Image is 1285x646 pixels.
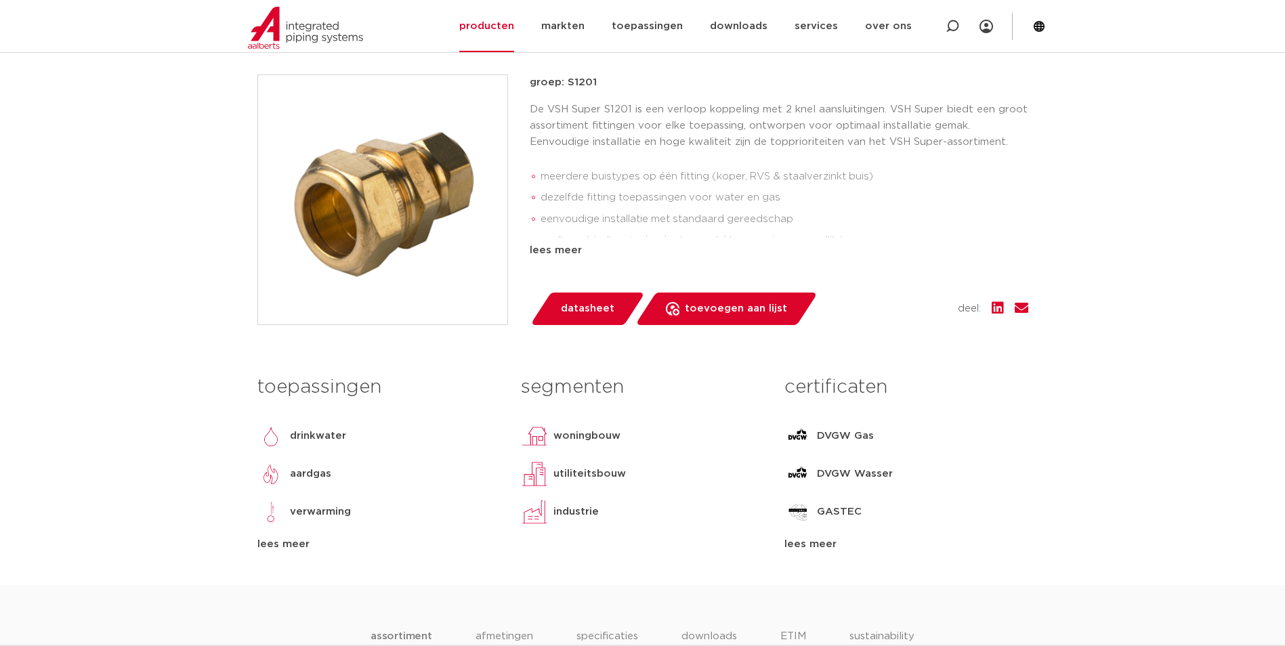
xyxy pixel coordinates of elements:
[817,504,862,520] p: GASTEC
[530,102,1028,150] p: De VSH Super S1201 is een verloop koppeling met 2 knel aansluitingen. VSH Super biedt een groot a...
[541,166,1028,188] li: meerdere buistypes op één fitting (koper, RVS & staalverzinkt buis)
[521,374,764,401] h3: segmenten
[530,293,645,325] a: datasheet
[685,298,787,320] span: toevoegen aan lijst
[817,466,893,482] p: DVGW Wasser
[521,498,548,525] img: industrie
[958,301,981,317] span: deel:
[257,536,501,553] div: lees meer
[784,460,812,488] img: DVGW Wasser
[561,298,614,320] span: datasheet
[541,209,1028,230] li: eenvoudige installatie met standaard gereedschap
[784,536,1028,553] div: lees meer
[521,460,548,488] img: utiliteitsbouw
[290,504,351,520] p: verwarming
[784,423,812,450] img: DVGW Gas
[553,466,626,482] p: utiliteitsbouw
[541,230,1028,252] li: snelle verbindingstechnologie waarbij her-montage mogelijk is
[553,504,599,520] p: industrie
[784,498,812,525] img: GASTEC
[290,466,331,482] p: aardgas
[258,75,507,324] img: Product Image for VSH Super verloop (2 x knel)
[257,460,285,488] img: aardgas
[817,428,874,444] p: DVGW Gas
[530,74,1028,91] p: groep: S1201
[521,423,548,450] img: woningbouw
[530,242,1028,259] div: lees meer
[541,187,1028,209] li: dezelfde fitting toepassingen voor water en gas
[257,498,285,525] img: verwarming
[553,428,620,444] p: woningbouw
[290,428,346,444] p: drinkwater
[784,374,1028,401] h3: certificaten
[257,374,501,401] h3: toepassingen
[257,423,285,450] img: drinkwater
